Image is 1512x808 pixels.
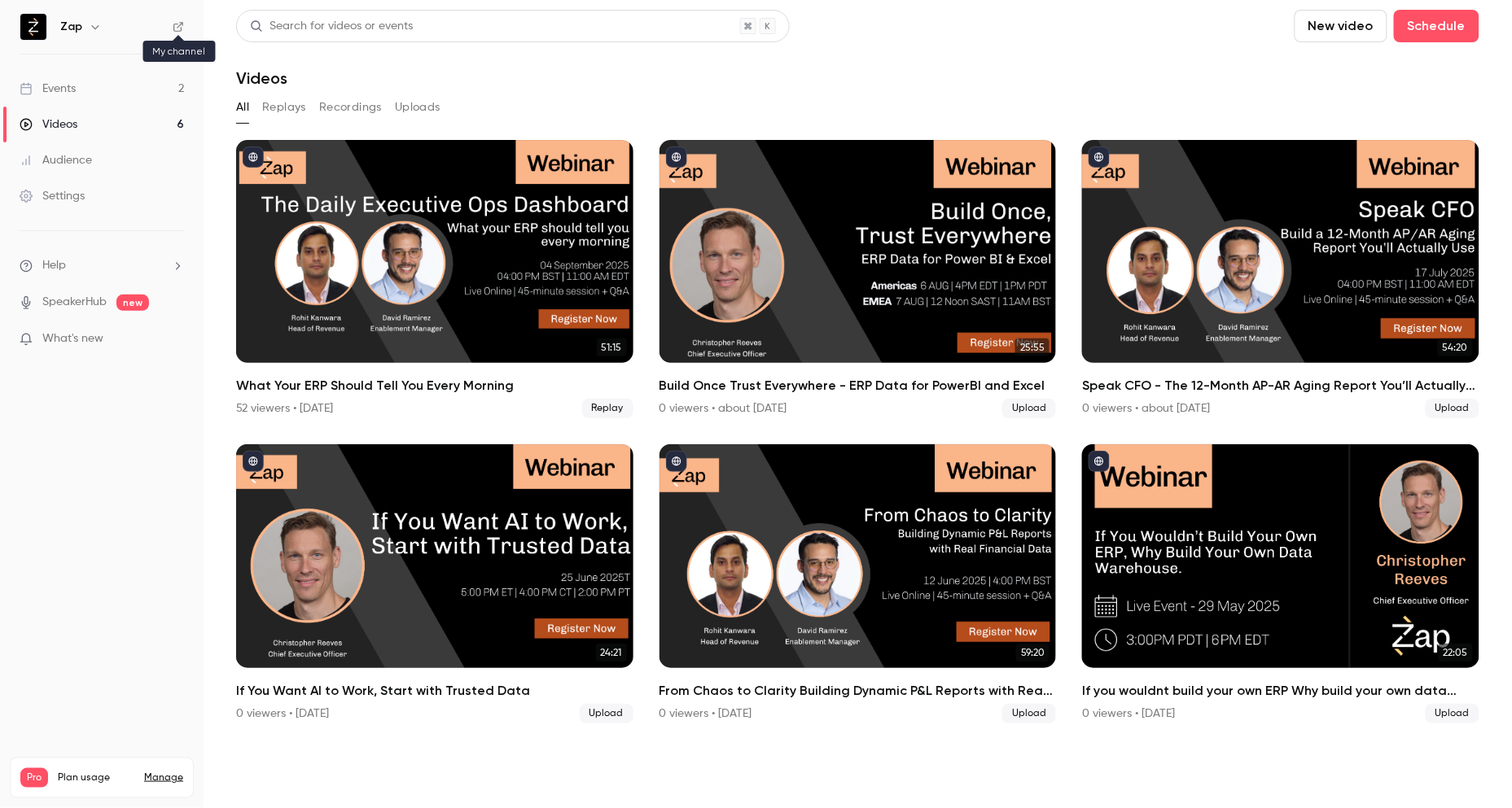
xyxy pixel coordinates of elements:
span: Plan usage [58,771,134,784]
span: Replay [582,399,633,418]
div: Audience [20,152,92,168]
li: Speak CFO - The 12-Month AP-AR Aging Report You’ll Actually Use [1082,140,1479,418]
button: published [666,146,687,168]
div: 52 viewers • [DATE] [236,400,333,417]
button: All [236,94,249,120]
button: Schedule [1394,10,1479,42]
h2: What Your ERP Should Tell You Every Morning [236,376,633,395]
a: 54:20Speak CFO - The 12-Month AP-AR Aging Report You’ll Actually Use0 viewers • about [DATE]Upload [1082,140,1479,418]
span: 51:15 [597,338,627,356]
a: Manage [144,771,183,784]
h2: Build Once Trust Everywhere - ERP Data for PowerBI and Excel [660,376,1057,395]
section: Videos [236,10,1479,798]
span: Upload [1426,399,1479,418]
a: SpeakerHub [42,294,107,311]
span: What's new [42,330,103,347]
a: 25:55Build Once Trust Everywhere - ERP Data for PowerBI and Excel0 viewers • about [DATE]Upload [660,140,1057,418]
li: If You Want AI to Work, Start with Trusted Data [236,444,633,723]
li: If you wouldnt build your own ERP Why build your own data warehouse [1082,444,1479,723]
h2: If you wouldnt build your own ERP Why build your own data warehouse [1082,681,1479,701]
h2: If You Want AI to Work, Start with Trusted Data [236,681,633,701]
h1: Videos [236,68,287,88]
ul: Videos [236,140,1479,723]
span: Upload [580,704,633,723]
li: From Chaos to Clarity Building Dynamic P&L Reports with Real Financial Data [660,444,1057,723]
a: 59:20From Chaos to Clarity Building Dynamic P&L Reports with Real Financial Data0 viewers • [DATE... [660,444,1057,723]
span: 25:55 [1015,338,1050,356]
button: published [1089,146,1110,168]
li: What Your ERP Should Tell You Every Morning [236,140,633,418]
h2: Speak CFO - The 12-Month AP-AR Aging Report You’ll Actually Use [1082,376,1479,395]
button: published [243,146,264,168]
div: 0 viewers • about [DATE] [1082,400,1210,417]
button: published [243,451,264,472]
li: Build Once Trust Everywhere - ERP Data for PowerBI and Excel [660,140,1057,418]
div: 0 viewers • [DATE] [660,705,752,722]
h6: Zap [60,19,82,35]
span: Pro [20,768,48,788]
span: 22:05 [1439,644,1473,662]
button: Uploads [395,94,440,120]
span: Upload [1002,704,1056,723]
span: Help [42,257,66,274]
button: published [666,451,687,472]
div: Events [20,81,76,97]
button: Recordings [319,94,382,120]
a: 22:05If you wouldnt build your own ERP Why build your own data warehouse0 viewers • [DATE]Upload [1082,444,1479,723]
h2: From Chaos to Clarity Building Dynamic P&L Reports with Real Financial Data [660,681,1057,701]
span: Upload [1426,704,1479,723]
button: Replays [262,94,306,120]
div: Search for videos or events [250,18,413,35]
img: Zap [20,14,46,40]
iframe: Noticeable Trigger [164,332,184,347]
span: Upload [1002,399,1056,418]
button: New video [1295,10,1387,42]
span: new [116,295,149,311]
button: published [1089,451,1110,472]
li: help-dropdown-opener [20,257,184,274]
a: 24:21If You Want AI to Work, Start with Trusted Data0 viewers • [DATE]Upload [236,444,633,723]
div: 0 viewers • [DATE] [1082,705,1175,722]
span: 24:21 [596,644,627,662]
span: 59:20 [1016,644,1050,662]
div: Videos [20,116,77,133]
div: Settings [20,188,85,204]
a: 51:15What Your ERP Should Tell You Every Morning52 viewers • [DATE]Replay [236,140,633,418]
span: 54:20 [1438,338,1473,356]
div: 0 viewers • about [DATE] [660,400,787,417]
div: 0 viewers • [DATE] [236,705,329,722]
